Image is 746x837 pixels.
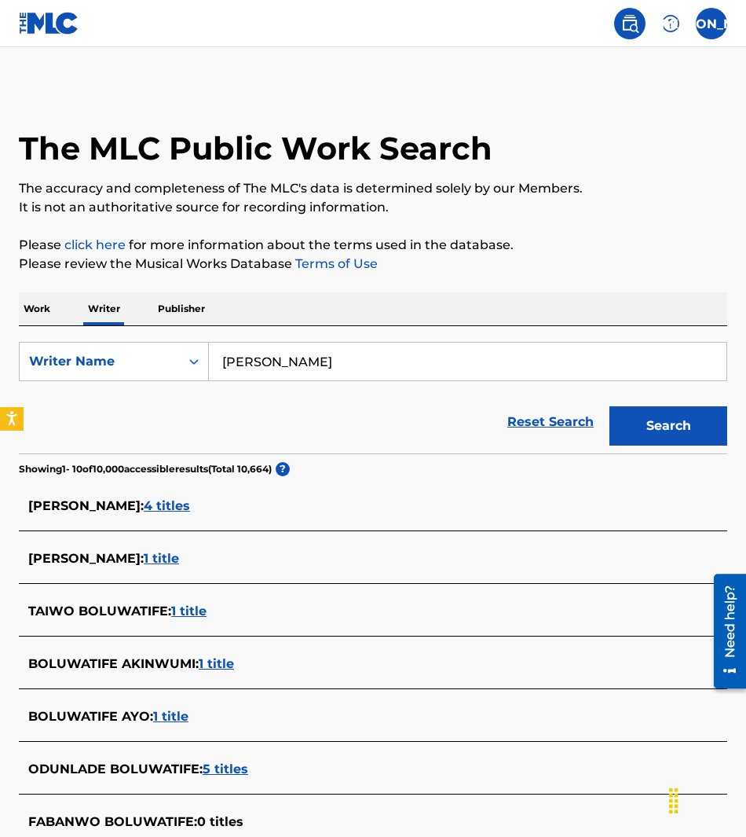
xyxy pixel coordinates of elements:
[19,236,727,255] p: Please for more information about the terms used in the database.
[144,551,179,566] span: 1 title
[29,352,170,371] div: Writer Name
[19,342,727,453] form: Search Form
[28,551,144,566] span: [PERSON_NAME] :
[667,762,746,837] iframe: Chat Widget
[28,709,153,724] span: BOLUWATIFE AYO :
[28,814,197,829] span: FABANWO BOLUWATIFE :
[28,498,144,513] span: [PERSON_NAME] :
[661,14,680,33] img: help
[661,777,686,824] div: Drag
[28,604,171,619] span: TAIWO BOLUWATIFE :
[655,8,686,39] div: Help
[19,462,272,476] p: Showing 1 - 10 of 10,000 accessible results (Total 10,664 )
[83,292,125,325] p: Writer
[19,292,55,325] p: Work
[171,604,207,619] span: 1 title
[19,179,727,198] p: The accuracy and completeness of The MLC's data is determined solely by our Members.
[28,762,203,776] span: ODUNLADE BOLUWATIFE :
[702,568,746,695] iframe: Resource Center
[276,462,290,476] span: ?
[197,814,243,829] span: 0 titles
[203,762,248,776] span: 5 titles
[199,656,234,671] span: 1 title
[19,12,79,35] img: MLC Logo
[696,8,727,39] div: User Menu
[64,237,126,252] a: click here
[499,405,602,439] a: Reset Search
[614,8,645,39] a: Public Search
[153,709,188,724] span: 1 title
[620,14,639,33] img: search
[28,656,199,671] span: BOLUWATIFE AKINWUMI :
[144,498,190,513] span: 4 titles
[19,255,727,273] p: Please review the Musical Works Database
[292,256,378,271] a: Terms of Use
[153,292,210,325] p: Publisher
[19,129,492,168] h1: The MLC Public Work Search
[19,198,727,217] p: It is not an authoritative source for recording information.
[609,406,727,446] button: Search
